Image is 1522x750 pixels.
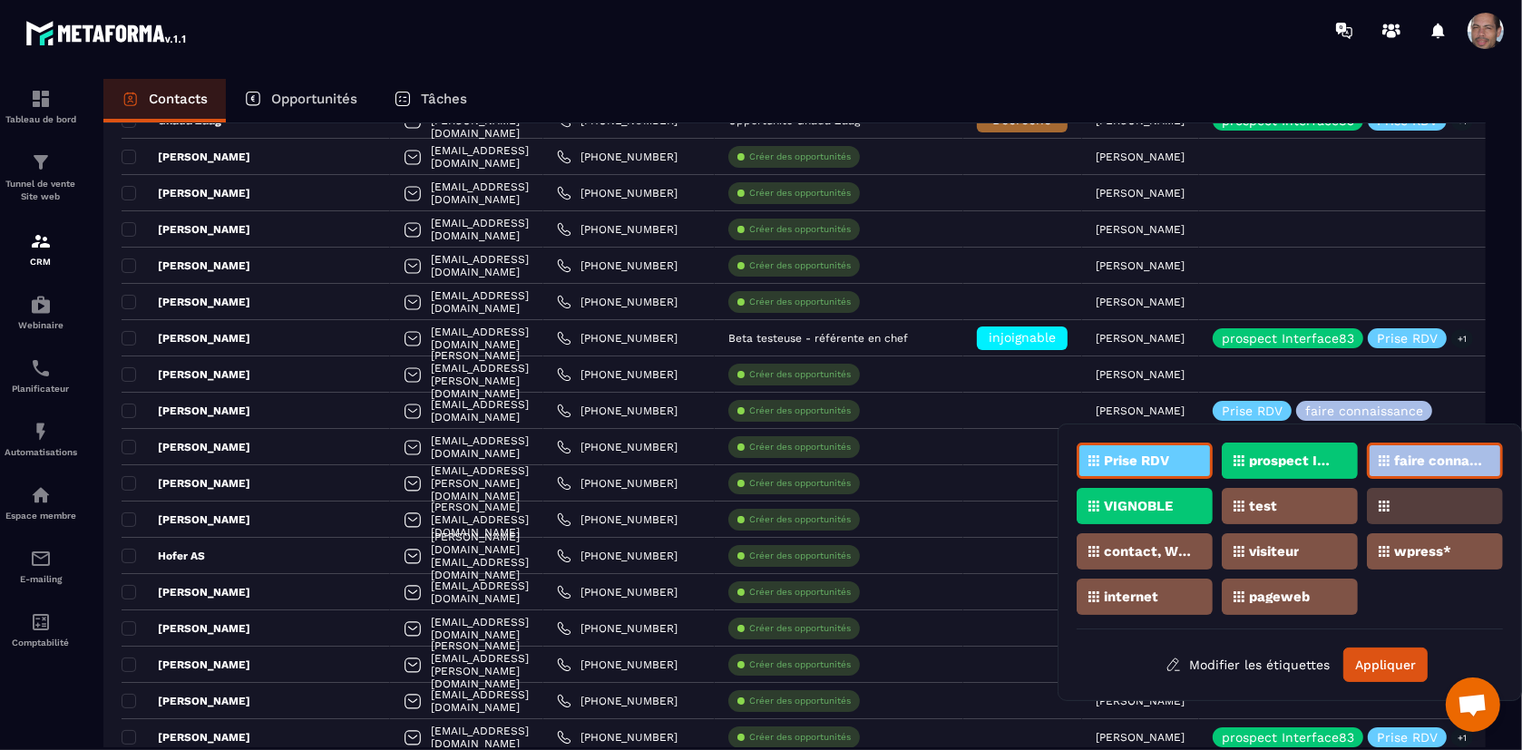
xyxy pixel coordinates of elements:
p: test [1249,500,1277,512]
a: automationsautomationsWebinaire [5,280,77,344]
p: Automatisations [5,447,77,457]
span: injoignable [989,330,1056,345]
a: emailemailE-mailing [5,534,77,598]
p: faire connaissance [1305,404,1423,417]
p: Espace membre [5,511,77,521]
img: formation [30,151,52,173]
p: [PERSON_NAME] [122,258,250,273]
p: Prise RDV [1377,332,1438,345]
span: Décroché [993,112,1052,127]
p: Créer des opportunités [749,586,851,599]
p: Créer des opportunités [749,368,851,381]
img: accountant [30,611,52,633]
p: Créer des opportunités [749,550,851,562]
a: [PHONE_NUMBER] [557,186,678,200]
p: [PERSON_NAME] [1096,332,1185,345]
p: VIGNOBLE [1104,500,1173,512]
a: formationformationTableau de bord [5,74,77,138]
p: faire connaissance [1394,454,1482,467]
p: [PERSON_NAME] [122,331,250,346]
p: Tableau de bord [5,114,77,124]
p: [PERSON_NAME] [122,512,250,527]
p: [PERSON_NAME] [1096,296,1185,308]
img: automations [30,294,52,316]
p: Créer des opportunités [749,513,851,526]
img: automations [30,484,52,506]
p: [PERSON_NAME] [1096,731,1185,744]
a: [PHONE_NUMBER] [557,258,678,273]
a: [PHONE_NUMBER] [557,549,678,563]
a: [PHONE_NUMBER] [557,440,678,454]
p: visiteur [1249,545,1299,558]
a: accountantaccountantComptabilité [5,598,77,661]
p: [PERSON_NAME] [122,404,250,418]
a: [PHONE_NUMBER] [557,295,678,309]
p: [PERSON_NAME] [122,621,250,636]
p: prospect Interface83 [1222,731,1354,744]
img: logo [25,16,189,49]
p: Créer des opportunités [749,731,851,744]
p: [PERSON_NAME] [1096,404,1185,417]
p: [PERSON_NAME] [122,585,250,599]
a: formationformationTunnel de vente Site web [5,138,77,217]
img: email [30,548,52,570]
p: Tâches [421,91,467,107]
a: automationsautomationsAutomatisations [5,407,77,471]
a: [PHONE_NUMBER] [557,512,678,527]
button: Modifier les étiquettes [1152,648,1343,681]
img: formation [30,88,52,110]
a: schedulerschedulerPlanificateur [5,344,77,407]
p: prospect Interface83 [1222,114,1354,127]
a: [PHONE_NUMBER] [557,367,678,382]
p: Prise RDV [1377,114,1438,127]
p: Créer des opportunités [749,695,851,707]
p: Contacts [149,91,208,107]
a: [PHONE_NUMBER] [557,694,678,708]
p: [PERSON_NAME] [122,367,250,382]
a: [PHONE_NUMBER] [557,222,678,237]
p: [PERSON_NAME] [122,657,250,672]
p: Beta testeuse - référente en chef [728,332,908,345]
p: Opportunités [271,91,357,107]
p: contact, Wp, visiteur, [1104,545,1192,558]
p: [PERSON_NAME] [122,150,250,164]
a: Opportunités [226,79,376,122]
div: Ouvrir le chat [1446,677,1500,732]
p: [PERSON_NAME] [122,295,250,309]
p: Créer des opportunités [749,187,851,200]
p: Créer des opportunités [749,259,851,272]
p: Comptabilité [5,638,77,648]
img: scheduler [30,357,52,379]
p: Créer des opportunités [749,223,851,236]
p: [PERSON_NAME] [122,222,250,237]
p: prospect Interface83 [1249,454,1337,467]
p: Hofer AS [122,549,205,563]
p: Créer des opportunités [749,622,851,635]
p: +1 [1451,728,1473,747]
img: formation [30,230,52,252]
p: [PERSON_NAME] [122,440,250,454]
p: Tunnel de vente Site web [5,178,77,203]
a: [PHONE_NUMBER] [557,585,678,599]
a: Contacts [103,79,226,122]
p: Créer des opportunités [749,658,851,671]
p: [PERSON_NAME] [1096,151,1185,163]
p: +1 [1451,329,1473,348]
a: automationsautomationsEspace membre [5,471,77,534]
a: [PHONE_NUMBER] [557,150,678,164]
p: Planificateur [5,384,77,394]
img: automations [30,421,52,443]
p: Webinaire [5,320,77,330]
p: Créer des opportunités [749,151,851,163]
a: [PHONE_NUMBER] [557,476,678,491]
p: Prise RDV [1377,731,1438,744]
a: [PHONE_NUMBER] [557,730,678,745]
p: [PERSON_NAME] [122,694,250,708]
p: CRM [5,257,77,267]
a: [PHONE_NUMBER] [557,404,678,418]
p: pageweb [1249,590,1310,603]
a: formationformationCRM [5,217,77,280]
p: E-mailing [5,574,77,584]
p: Créer des opportunités [749,441,851,453]
p: Créer des opportunités [749,477,851,490]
